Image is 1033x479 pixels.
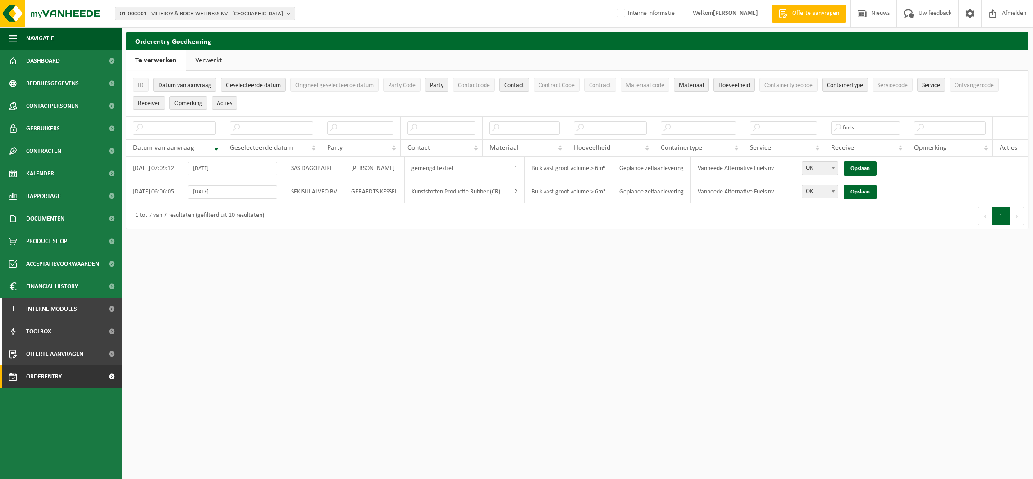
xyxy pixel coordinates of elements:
[713,10,758,17] strong: [PERSON_NAME]
[589,82,611,89] span: Contract
[26,298,77,320] span: Interne modules
[507,157,525,180] td: 1
[138,100,160,107] span: Receiver
[612,180,691,203] td: Geplande zelfaanlevering
[584,78,616,92] button: ContractContract: Activate to sort
[507,180,525,203] td: 2
[713,78,755,92] button: HoeveelheidHoeveelheid: Activate to sort
[344,180,405,203] td: GERAEDTS KESSEL
[691,180,781,203] td: Vanheede Alternative Fuels nv
[674,78,709,92] button: MateriaalMateriaal: Activate to sort
[922,82,940,89] span: Service
[158,82,211,89] span: Datum van aanvraag
[115,7,295,20] button: 01-000001 - VILLEROY & BOCH WELLNESS NV - [GEOGRAPHIC_DATA]
[388,82,416,89] span: Party Code
[802,161,838,175] span: OK
[26,365,102,388] span: Orderentry Goedkeuring
[430,82,443,89] span: Party
[950,78,999,92] button: OntvangercodeOntvangercode: Activate to sort
[174,100,202,107] span: Opmerking
[405,180,507,203] td: Kunststoffen Productie Rubber (CR)
[873,78,913,92] button: ServicecodeServicecode: Activate to sort
[138,82,144,89] span: ID
[153,78,216,92] button: Datum van aanvraagDatum van aanvraag: Activate to remove sorting
[612,157,691,180] td: Geplande zelfaanlevering
[26,320,51,343] span: Toolbox
[26,343,83,365] span: Offerte aanvragen
[827,82,863,89] span: Containertype
[802,162,838,175] span: OK
[458,82,490,89] span: Contactcode
[504,82,524,89] span: Contact
[1010,207,1024,225] button: Next
[169,96,207,110] button: OpmerkingOpmerking: Activate to sort
[425,78,448,92] button: PartyParty: Activate to sort
[26,275,78,298] span: Financial History
[217,100,232,107] span: Acties
[453,78,495,92] button: ContactcodeContactcode: Activate to sort
[822,78,868,92] button: ContainertypeContainertype: Activate to sort
[131,208,264,224] div: 1 tot 7 van 7 resultaten (gefilterd uit 10 resultaten)
[489,144,519,152] span: Materiaal
[120,7,283,21] span: 01-000001 - VILLEROY & BOCH WELLNESS NV - [GEOGRAPHIC_DATA]
[133,78,149,92] button: IDID: Activate to sort
[574,144,610,152] span: Hoeveelheid
[284,157,344,180] td: SAS DAGOBAIRE
[133,144,194,152] span: Datum van aanvraag
[844,161,877,176] a: Opslaan
[626,82,664,89] span: Materiaal code
[1000,144,1017,152] span: Acties
[955,82,994,89] span: Ontvangercode
[26,230,67,253] span: Product Shop
[615,7,675,20] label: Interne informatie
[691,157,781,180] td: Vanheede Alternative Fuels nv
[126,50,186,71] a: Te verwerken
[26,117,60,140] span: Gebruikers
[499,78,529,92] button: ContactContact: Activate to sort
[407,144,430,152] span: Contact
[621,78,669,92] button: Materiaal codeMateriaal code: Activate to sort
[26,207,64,230] span: Documenten
[790,9,841,18] span: Offerte aanvragen
[26,162,54,185] span: Kalender
[284,180,344,203] td: SEKISUI ALVEO BV
[133,96,165,110] button: ReceiverReceiver: Activate to sort
[534,78,580,92] button: Contract CodeContract Code: Activate to sort
[844,185,877,199] a: Opslaan
[26,253,99,275] span: Acceptatievoorwaarden
[992,207,1010,225] button: 1
[750,144,771,152] span: Service
[878,82,908,89] span: Servicecode
[539,82,575,89] span: Contract Code
[186,50,231,71] a: Verwerkt
[679,82,704,89] span: Materiaal
[764,82,813,89] span: Containertypecode
[405,157,507,180] td: gemengd textiel
[759,78,818,92] button: ContainertypecodeContainertypecode: Activate to sort
[26,185,61,207] span: Rapportage
[212,96,237,110] button: Acties
[26,95,78,117] span: Contactpersonen
[26,72,79,95] span: Bedrijfsgegevens
[525,157,612,180] td: Bulk vast groot volume > 6m³
[525,180,612,203] td: Bulk vast groot volume > 6m³
[295,82,374,89] span: Origineel geselecteerde datum
[661,144,702,152] span: Containertype
[226,82,281,89] span: Geselecteerde datum
[221,78,286,92] button: Geselecteerde datumGeselecteerde datum: Activate to sort
[327,144,343,152] span: Party
[344,157,405,180] td: [PERSON_NAME]
[126,32,1028,50] h2: Orderentry Goedkeuring
[831,144,857,152] span: Receiver
[718,82,750,89] span: Hoeveelheid
[126,180,181,203] td: [DATE] 06:06:05
[26,140,61,162] span: Contracten
[383,78,421,92] button: Party CodeParty Code: Activate to sort
[802,185,838,198] span: OK
[230,144,293,152] span: Geselecteerde datum
[26,50,60,72] span: Dashboard
[914,144,947,152] span: Opmerking
[126,157,181,180] td: [DATE] 07:09:12
[772,5,846,23] a: Offerte aanvragen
